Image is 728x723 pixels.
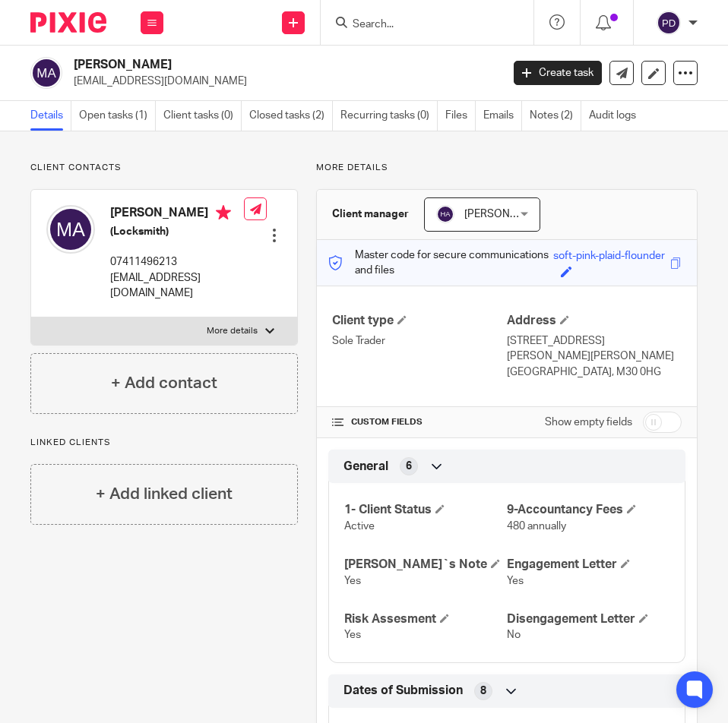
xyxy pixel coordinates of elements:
[163,101,242,131] a: Client tasks (0)
[110,254,244,270] p: 07411496213
[343,683,463,699] span: Dates of Submission
[507,576,524,586] span: Yes
[332,313,507,329] h4: Client type
[344,557,507,573] h4: [PERSON_NAME]`s Note
[344,521,375,532] span: Active
[514,61,602,85] a: Create task
[545,415,632,430] label: Show empty fields
[110,270,244,302] p: [EMAIL_ADDRESS][DOMAIN_NAME]
[589,101,644,131] a: Audit logs
[530,101,581,131] a: Notes (2)
[332,207,409,222] h3: Client manager
[216,205,231,220] i: Primary
[316,162,698,174] p: More details
[74,57,407,73] h2: [PERSON_NAME]
[507,630,521,640] span: No
[553,248,665,266] div: soft-pink-plaid-flounder
[74,74,491,89] p: [EMAIL_ADDRESS][DOMAIN_NAME]
[344,611,507,627] h4: Risk Assesment
[110,224,244,239] h5: (Locksmith)
[483,101,522,131] a: Emails
[332,333,507,349] p: Sole Trader
[507,365,682,380] p: [GEOGRAPHIC_DATA], M30 0HG
[207,325,258,337] p: More details
[406,459,412,474] span: 6
[507,313,682,329] h4: Address
[30,12,106,33] img: Pixie
[79,101,156,131] a: Open tasks (1)
[507,502,669,518] h4: 9-Accountancy Fees
[340,101,438,131] a: Recurring tasks (0)
[30,101,71,131] a: Details
[507,333,682,365] p: [STREET_ADDRESS][PERSON_NAME][PERSON_NAME]
[657,11,681,35] img: svg%3E
[96,482,233,506] h4: + Add linked client
[480,684,486,699] span: 8
[111,371,217,395] h4: + Add contact
[332,416,507,428] h4: CUSTOM FIELDS
[344,630,361,640] span: Yes
[343,459,388,475] span: General
[507,611,669,627] h4: Disengagement Letter
[445,101,476,131] a: Files
[249,101,333,131] a: Closed tasks (2)
[30,437,298,449] p: Linked clients
[344,502,507,518] h4: 1- Client Status
[344,576,361,586] span: Yes
[507,557,669,573] h4: Engagement Letter
[30,57,62,89] img: svg%3E
[46,205,95,254] img: svg%3E
[110,205,244,224] h4: [PERSON_NAME]
[351,18,488,32] input: Search
[436,205,454,223] img: svg%3E
[30,162,298,174] p: Client contacts
[328,248,554,279] p: Master code for secure communications and files
[507,521,566,532] span: 480 annually
[464,209,548,219] span: [PERSON_NAME]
